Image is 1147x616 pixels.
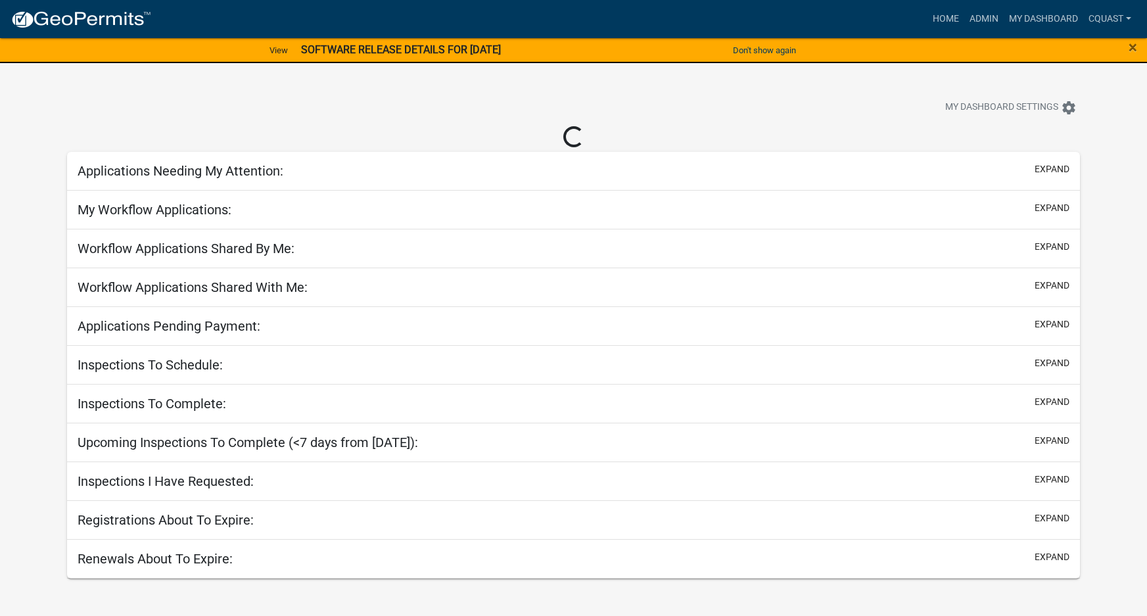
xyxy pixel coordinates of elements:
button: Don't show again [728,39,801,61]
h5: Inspections To Complete: [78,396,226,412]
a: View [264,39,293,61]
h5: Applications Needing My Attention: [78,163,283,179]
h5: My Workflow Applications: [78,202,231,218]
h5: Inspections I Have Requested: [78,473,254,489]
button: expand [1035,395,1069,409]
span: × [1129,38,1137,57]
button: expand [1035,162,1069,176]
h5: Workflow Applications Shared By Me: [78,241,294,256]
button: expand [1035,434,1069,448]
h5: Renewals About To Expire: [78,551,233,567]
button: expand [1035,511,1069,525]
span: My Dashboard Settings [945,100,1058,116]
a: cquast [1083,7,1136,32]
button: expand [1035,240,1069,254]
a: Admin [964,7,1004,32]
button: expand [1035,356,1069,370]
h5: Inspections To Schedule: [78,357,223,373]
button: My Dashboard Settingssettings [935,95,1087,120]
button: expand [1035,201,1069,215]
button: expand [1035,473,1069,486]
h5: Applications Pending Payment: [78,318,260,334]
button: expand [1035,279,1069,293]
h5: Upcoming Inspections To Complete (<7 days from [DATE]): [78,435,418,450]
button: Close [1129,39,1137,55]
i: settings [1061,100,1077,116]
button: expand [1035,550,1069,564]
button: expand [1035,318,1069,331]
a: My Dashboard [1004,7,1083,32]
h5: Workflow Applications Shared With Me: [78,279,308,295]
h5: Registrations About To Expire: [78,512,254,528]
strong: SOFTWARE RELEASE DETAILS FOR [DATE] [301,43,501,56]
a: Home [927,7,964,32]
